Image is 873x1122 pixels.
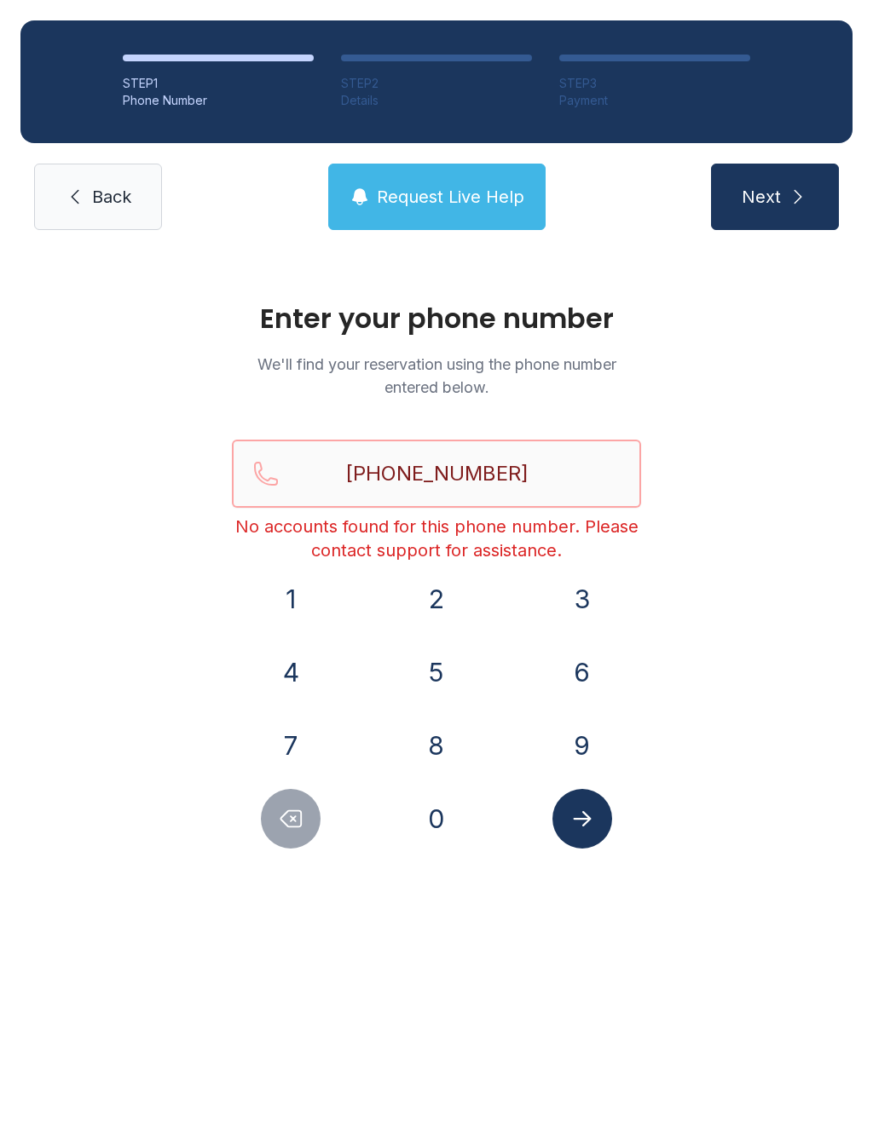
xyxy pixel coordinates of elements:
[261,716,321,775] button: 7
[261,642,321,702] button: 4
[742,185,781,209] span: Next
[123,75,314,92] div: STEP 1
[559,75,750,92] div: STEP 3
[232,305,641,332] h1: Enter your phone number
[552,789,612,849] button: Submit lookup form
[407,642,466,702] button: 5
[232,440,641,508] input: Reservation phone number
[232,353,641,399] p: We'll find your reservation using the phone number entered below.
[407,716,466,775] button: 8
[552,642,612,702] button: 6
[261,569,321,629] button: 1
[407,789,466,849] button: 0
[341,75,532,92] div: STEP 2
[232,515,641,562] div: No accounts found for this phone number. Please contact support for assistance.
[552,569,612,629] button: 3
[552,716,612,775] button: 9
[261,789,321,849] button: Delete number
[377,185,524,209] span: Request Live Help
[92,185,131,209] span: Back
[559,92,750,109] div: Payment
[341,92,532,109] div: Details
[123,92,314,109] div: Phone Number
[407,569,466,629] button: 2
